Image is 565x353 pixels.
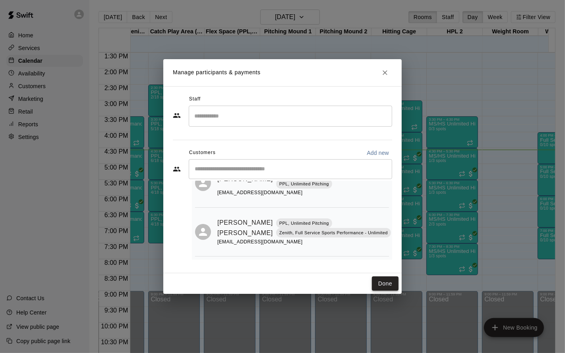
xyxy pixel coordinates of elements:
[367,149,389,157] p: Add new
[391,211,404,224] button: Mark attendance
[217,218,273,238] a: [PERSON_NAME] [PERSON_NAME]
[189,106,392,127] div: Search staff
[217,190,303,195] span: [EMAIL_ADDRESS][DOMAIN_NAME]
[391,190,405,204] button: Manage bookings & payment
[173,112,181,120] svg: Staff
[189,93,201,106] span: Staff
[372,276,399,291] button: Done
[189,147,216,159] span: Customers
[391,239,405,253] button: Manage bookings & payment
[378,66,392,80] button: Close
[195,175,211,191] div: Ryoma Matsuzawa
[189,159,392,179] div: Start typing to search customers...
[195,224,211,240] div: Turner Sparks
[173,165,181,173] svg: Customers
[279,181,329,187] p: PPL, Unlimited Pitching
[279,230,388,236] p: Zenith, Full Service Sports Performance - Unlimited
[364,147,392,159] button: Add new
[173,68,261,77] p: Manage participants & payments
[391,228,405,234] span: Paid with Credit
[279,220,329,227] p: PPL, Unlimited Pitching
[217,239,303,245] span: [EMAIL_ADDRESS][DOMAIN_NAME]
[391,179,405,185] span: Paid with Credit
